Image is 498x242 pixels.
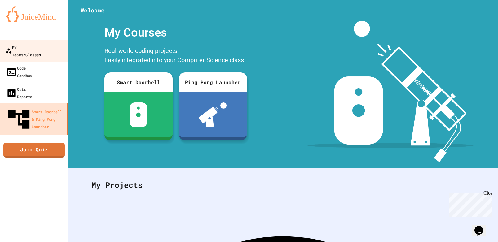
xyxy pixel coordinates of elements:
div: My Courses [101,21,250,45]
img: ppl-with-ball.png [199,102,227,127]
img: banner-image-my-projects.png [307,21,474,162]
a: Join Quiz [3,143,65,158]
div: My Teams/Classes [5,43,41,58]
img: sdb-white.svg [130,102,147,127]
div: Ping Pong Launcher [179,72,247,92]
iframe: chat widget [472,217,492,236]
div: Chat with us now!Close [2,2,43,39]
div: Smart Doorbell & Ping Pong Launcher [6,106,64,132]
div: Code Sandbox [6,64,32,79]
div: My Projects [85,173,481,197]
div: Real-world coding projects. Easily integrated into your Computer Science class. [101,45,250,68]
div: Smart Doorbell [104,72,173,92]
img: logo-orange.svg [6,6,62,22]
iframe: chat widget [447,190,492,217]
div: Quiz Reports [6,85,32,100]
